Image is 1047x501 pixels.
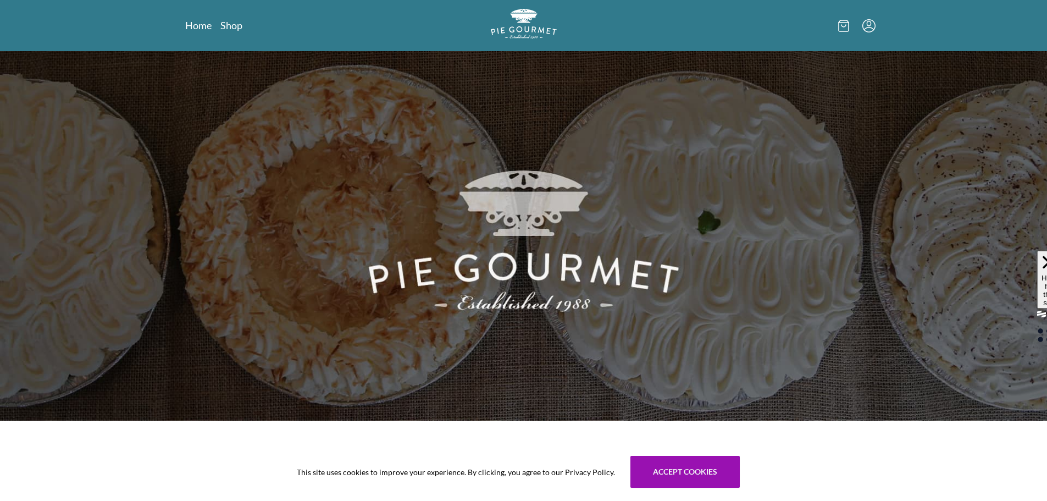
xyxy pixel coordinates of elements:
[491,9,557,42] a: Logo
[297,466,615,478] span: This site uses cookies to improve your experience. By clicking, you agree to our Privacy Policy.
[220,19,242,32] a: Shop
[862,19,876,32] button: Menu
[630,456,740,488] button: Accept cookies
[491,9,557,39] img: logo
[185,19,212,32] a: Home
